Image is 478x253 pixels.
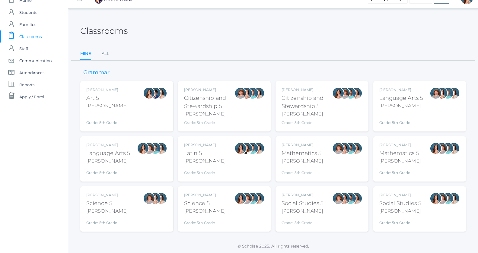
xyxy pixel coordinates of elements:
div: Westen Taylor [247,142,259,154]
span: Attendances [19,67,44,79]
div: Sarah Bence [332,142,344,154]
span: Staff [19,43,28,55]
div: Sarah Bence [143,142,155,154]
div: Westen Taylor [442,87,454,99]
div: Cari Burke [448,142,460,154]
div: [PERSON_NAME] [184,110,235,118]
div: Cari Burke [155,192,167,204]
div: Grade: 5th Grade [379,112,423,125]
div: Westen Taylor [442,142,454,154]
div: Sarah Bence [241,192,253,204]
div: [PERSON_NAME] [379,142,421,148]
div: Language Arts 5 [379,94,423,102]
div: [PERSON_NAME] [86,157,130,165]
div: Teresa Deutsch [241,142,253,154]
div: Carolyn Sugimoto [149,87,161,99]
div: Grade: 5th Grade [86,217,128,226]
div: Cari Burke [155,142,167,154]
div: Rebecca Salazar [137,142,149,154]
div: Cari Burke [350,87,362,99]
div: [PERSON_NAME] [379,87,423,93]
div: Grade: 5th Grade [86,112,128,125]
div: Westen Taylor [442,192,454,204]
div: Rebecca Salazar [234,192,247,204]
span: Communication [19,55,52,67]
div: Rebecca Salazar [143,87,155,99]
div: Grade: 5th Grade [282,167,323,176]
div: Westen Taylor [344,192,356,204]
h3: Grammar [80,70,113,76]
div: [PERSON_NAME] [184,207,226,215]
div: Sarah Bence [143,192,155,204]
div: [PERSON_NAME] [86,87,128,93]
div: [PERSON_NAME] [282,110,332,118]
div: Cari Burke [155,87,167,99]
div: [PERSON_NAME] [86,192,128,198]
div: Sarah Bence [234,87,247,99]
div: [PERSON_NAME] [86,142,130,148]
div: Sarah Bence [332,192,344,204]
div: Mathematics 5 [379,149,421,157]
div: [PERSON_NAME] [86,102,128,109]
div: Language Arts 5 [86,149,130,157]
div: Cari Burke [350,192,362,204]
div: [PERSON_NAME] [379,207,422,215]
div: Westen Taylor [344,142,356,154]
div: Rebecca Salazar [338,192,350,204]
div: Sarah Bence [436,192,448,204]
div: [PERSON_NAME] [282,87,332,93]
div: Rebecca Salazar [332,87,344,99]
div: Cari Burke [448,192,460,204]
div: Cari Burke [350,142,362,154]
div: [PERSON_NAME] [184,192,226,198]
div: Rebecca Salazar [241,87,253,99]
div: Science 5 [184,199,226,207]
div: [PERSON_NAME] [86,207,128,215]
div: Westen Taylor [247,87,259,99]
div: Grade: 5th Grade [282,120,332,125]
div: Grade: 5th Grade [184,167,226,176]
div: Social Studies 5 [379,199,422,207]
div: [PERSON_NAME] [184,157,226,165]
div: Art 5 [86,94,128,102]
a: All [102,48,109,60]
div: Science 5 [86,199,128,207]
div: Rebecca Salazar [430,142,442,154]
div: [PERSON_NAME] [184,142,226,148]
div: Cari Burke [253,142,265,154]
div: [PERSON_NAME] [184,87,235,93]
div: Cari Burke [448,87,460,99]
div: Rebecca Salazar [338,142,350,154]
div: Mathematics 5 [282,149,323,157]
div: Rebecca Salazar [234,142,247,154]
div: [PERSON_NAME] [282,157,323,165]
div: [PERSON_NAME] [379,102,423,109]
div: Rebecca Salazar [149,192,161,204]
div: Rebecca Salazar [430,192,442,204]
div: Grade: 5th Grade [184,120,235,125]
div: Rebecca Salazar [436,87,448,99]
div: [PERSON_NAME] [282,142,323,148]
span: Apply / Enroll [19,91,46,103]
div: Grade: 5th Grade [379,167,421,176]
div: Grade: 5th Grade [379,217,422,226]
div: Sarah Bence [430,87,442,99]
p: © Scholae 2025. All rights reserved. [68,243,478,249]
div: [PERSON_NAME] [379,157,421,165]
div: [PERSON_NAME] [282,192,324,198]
div: Latin 5 [184,149,226,157]
span: Families [19,18,36,30]
div: Sarah Bence [436,142,448,154]
div: Cari Burke [253,87,265,99]
div: Westen Taylor [149,142,161,154]
div: Westen Taylor [344,87,356,99]
div: Westen Taylor [247,192,259,204]
div: Grade: 5th Grade [86,167,130,176]
div: Grade: 5th Grade [282,217,324,226]
div: Citizenship and Stewardship 5 [184,94,235,110]
div: Sarah Bence [338,87,350,99]
a: Mine [80,48,91,61]
span: Classrooms [19,30,42,43]
span: Students [19,6,37,18]
div: Grade: 5th Grade [184,217,226,226]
